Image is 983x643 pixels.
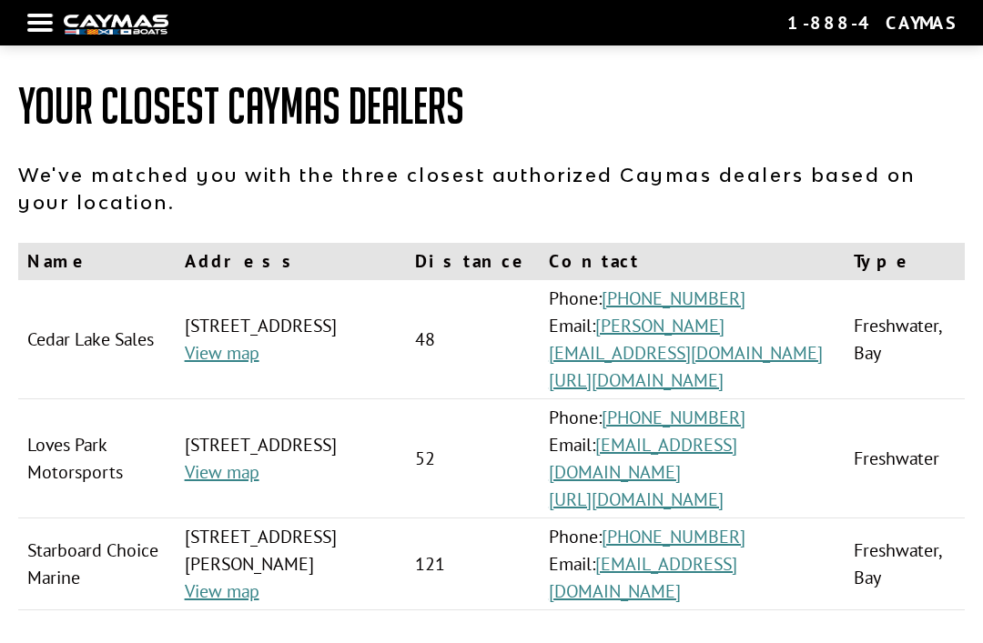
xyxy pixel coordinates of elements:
a: [EMAIL_ADDRESS][DOMAIN_NAME] [549,552,737,603]
th: Type [845,243,965,280]
a: [PHONE_NUMBER] [602,286,745,310]
td: Phone: Email: [540,399,845,518]
a: [EMAIL_ADDRESS][DOMAIN_NAME] [549,433,737,484]
td: 121 [406,518,540,610]
td: [STREET_ADDRESS] [176,399,406,518]
td: Freshwater [845,399,965,518]
td: Freshwater, Bay [845,280,965,399]
a: View map [185,460,259,484]
a: View map [185,341,259,365]
p: We've matched you with the three closest authorized Caymas dealers based on your location. [18,161,965,216]
td: [STREET_ADDRESS][PERSON_NAME] [176,518,406,610]
td: [STREET_ADDRESS] [176,280,406,399]
th: Address [176,243,406,280]
a: [URL][DOMAIN_NAME] [549,368,724,392]
a: View map [185,579,259,603]
td: Starboard Choice Marine [18,518,176,610]
th: Name [18,243,176,280]
td: 52 [406,399,540,518]
a: [PHONE_NUMBER] [602,406,745,429]
td: Phone: Email: [540,518,845,610]
img: white-logo-c9c8dbefe5ff5ceceb0f0178aa75bf4bb51f6bca0971e226c86eb53dfe498488.png [64,15,168,34]
td: Loves Park Motorsports [18,399,176,518]
h1: Your Closest Caymas Dealers [18,79,965,134]
a: [PHONE_NUMBER] [602,525,745,548]
td: Cedar Lake Sales [18,280,176,399]
a: [PERSON_NAME][EMAIL_ADDRESS][DOMAIN_NAME] [549,314,823,365]
th: Distance [406,243,540,280]
td: Phone: Email: [540,280,845,399]
td: Freshwater, Bay [845,518,965,610]
div: 1-888-4CAYMAS [787,11,956,35]
th: Contact [540,243,845,280]
a: [URL][DOMAIN_NAME] [549,487,724,511]
td: 48 [406,280,540,399]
